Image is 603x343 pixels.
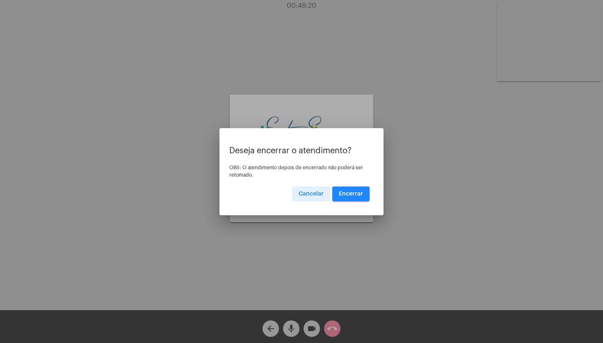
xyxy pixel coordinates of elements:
span: Encerrar [339,191,363,197]
p: Deseja encerrar o atendimento? [229,146,374,155]
span: Cancelar [299,191,324,197]
span: OBS: O atendimento depois de encerrado não poderá ser retomado. [229,165,363,177]
button: Cancelar [292,186,330,201]
button: Encerrar [332,186,370,201]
